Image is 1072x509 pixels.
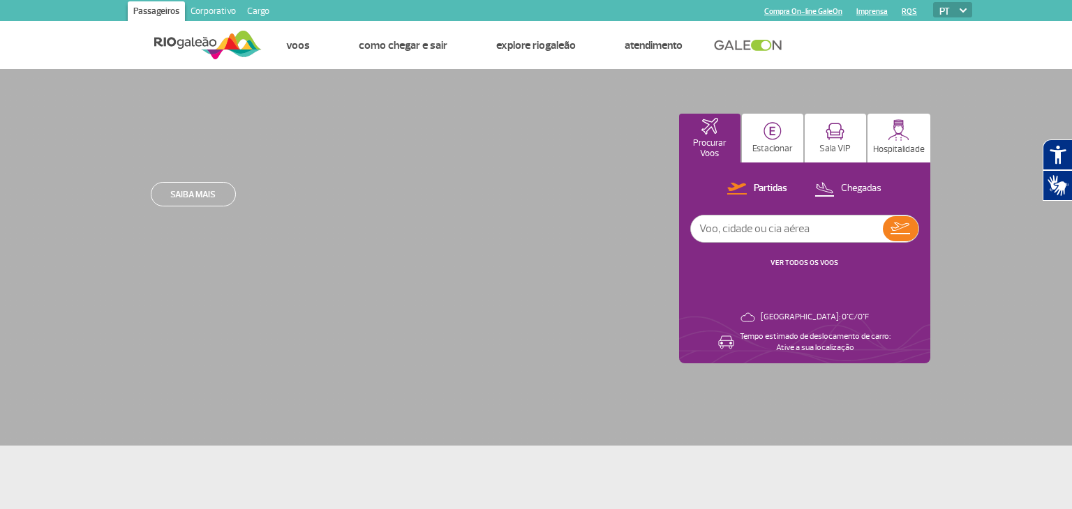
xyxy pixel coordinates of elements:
a: Atendimento [625,38,683,52]
img: hospitality.svg [888,119,909,141]
p: Partidas [754,182,787,195]
button: Chegadas [810,180,886,198]
a: Como chegar e sair [359,38,447,52]
button: Abrir recursos assistivos. [1043,139,1072,170]
p: Sala VIP [819,144,851,154]
a: Passageiros [128,1,185,24]
p: Hospitalidade [873,144,925,155]
p: Tempo estimado de deslocamento de carro: Ative a sua localização [740,331,891,354]
a: Cargo [241,1,275,24]
button: Procurar Voos [679,114,740,162]
a: Voos [286,38,310,52]
a: RQS [902,7,917,16]
a: Explore RIOgaleão [496,38,576,52]
a: Corporativo [185,1,241,24]
button: Sala VIP [805,114,866,162]
img: airplaneHomeActive.svg [701,118,718,135]
button: Estacionar [742,114,803,162]
button: Hospitalidade [868,114,930,162]
a: Compra On-line GaleOn [764,7,842,16]
a: Imprensa [856,7,888,16]
p: Chegadas [841,182,881,195]
button: Partidas [723,180,791,198]
button: VER TODOS OS VOOS [766,257,842,268]
input: Voo, cidade ou cia aérea [691,215,883,242]
img: vipRoom.svg [826,123,844,140]
a: Saiba mais [151,182,236,206]
button: Abrir tradutor de língua de sinais. [1043,170,1072,201]
a: VER TODOS OS VOOS [770,258,838,267]
p: Procurar Voos [686,138,734,159]
div: Plugin de acessibilidade da Hand Talk. [1043,139,1072,201]
img: carParkingHome.svg [764,122,782,140]
p: Estacionar [752,144,793,154]
p: [GEOGRAPHIC_DATA]: 0°C/0°F [761,312,869,323]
